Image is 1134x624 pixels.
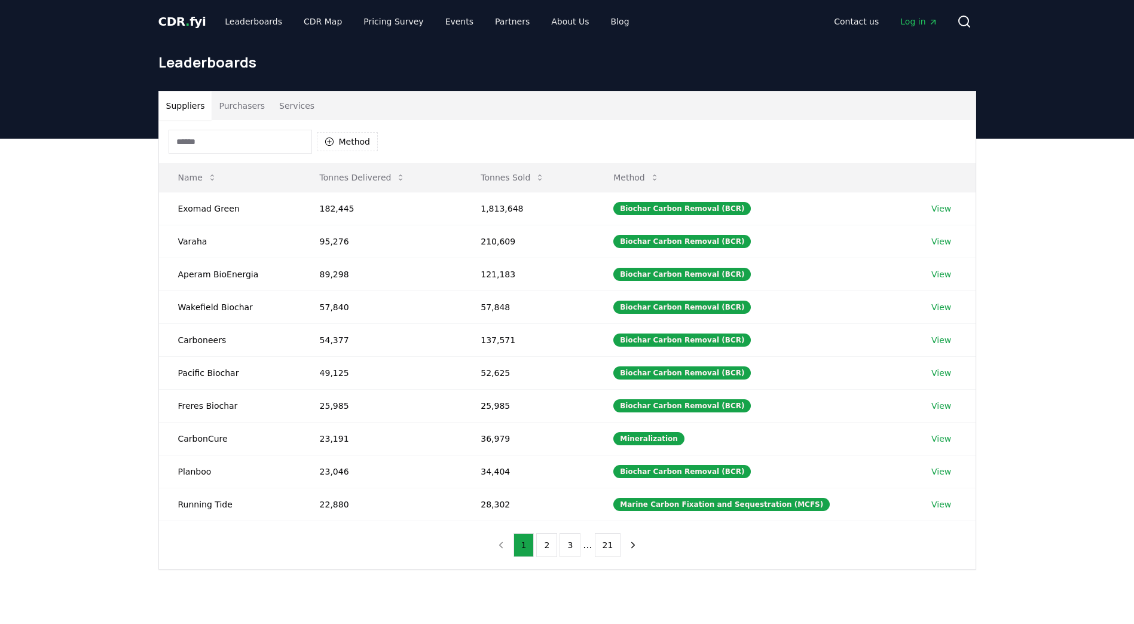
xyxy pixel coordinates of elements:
[159,455,301,488] td: Planboo
[542,11,598,32] a: About Us
[613,235,751,248] div: Biochar Carbon Removal (BCR)
[595,533,621,557] button: 21
[301,192,462,225] td: 182,445
[560,533,580,557] button: 3
[613,498,830,511] div: Marine Carbon Fixation and Sequestration (MCFS)
[931,203,951,215] a: View
[436,11,483,32] a: Events
[613,202,751,215] div: Biochar Carbon Removal (BCR)
[159,389,301,422] td: Freres Biochar
[159,225,301,258] td: Varaha
[931,367,951,379] a: View
[212,91,272,120] button: Purchasers
[461,389,594,422] td: 25,985
[461,258,594,290] td: 121,183
[613,334,751,347] div: Biochar Carbon Removal (BCR)
[354,11,433,32] a: Pricing Survey
[613,366,751,380] div: Biochar Carbon Removal (BCR)
[931,466,951,478] a: View
[301,455,462,488] td: 23,046
[891,11,947,32] a: Log in
[900,16,937,27] span: Log in
[159,356,301,389] td: Pacific Biochar
[461,225,594,258] td: 210,609
[159,323,301,356] td: Carboneers
[931,498,951,510] a: View
[471,166,554,189] button: Tonnes Sold
[601,11,639,32] a: Blog
[613,301,751,314] div: Biochar Carbon Removal (BCR)
[931,400,951,412] a: View
[301,258,462,290] td: 89,298
[461,422,594,455] td: 36,979
[583,538,592,552] li: ...
[931,268,951,280] a: View
[536,533,557,557] button: 2
[215,11,292,32] a: Leaderboards
[931,301,951,313] a: View
[158,13,206,30] a: CDR.fyi
[513,533,534,557] button: 1
[613,399,751,412] div: Biochar Carbon Removal (BCR)
[159,91,212,120] button: Suppliers
[301,389,462,422] td: 25,985
[461,356,594,389] td: 52,625
[461,192,594,225] td: 1,813,648
[485,11,539,32] a: Partners
[623,533,643,557] button: next page
[272,91,322,120] button: Services
[169,166,227,189] button: Name
[824,11,947,32] nav: Main
[461,488,594,521] td: 28,302
[604,166,669,189] button: Method
[301,225,462,258] td: 95,276
[158,14,206,29] span: CDR fyi
[461,455,594,488] td: 34,404
[294,11,351,32] a: CDR Map
[931,235,951,247] a: View
[159,192,301,225] td: Exomad Green
[317,132,378,151] button: Method
[159,488,301,521] td: Running Tide
[158,53,976,72] h1: Leaderboards
[461,323,594,356] td: 137,571
[461,290,594,323] td: 57,848
[613,432,684,445] div: Mineralization
[613,268,751,281] div: Biochar Carbon Removal (BCR)
[301,323,462,356] td: 54,377
[301,488,462,521] td: 22,880
[159,258,301,290] td: Aperam BioEnergia
[301,356,462,389] td: 49,125
[301,290,462,323] td: 57,840
[931,334,951,346] a: View
[310,166,415,189] button: Tonnes Delivered
[159,290,301,323] td: Wakefield Biochar
[185,14,189,29] span: .
[931,433,951,445] a: View
[159,422,301,455] td: CarbonCure
[824,11,888,32] a: Contact us
[215,11,638,32] nav: Main
[613,465,751,478] div: Biochar Carbon Removal (BCR)
[301,422,462,455] td: 23,191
